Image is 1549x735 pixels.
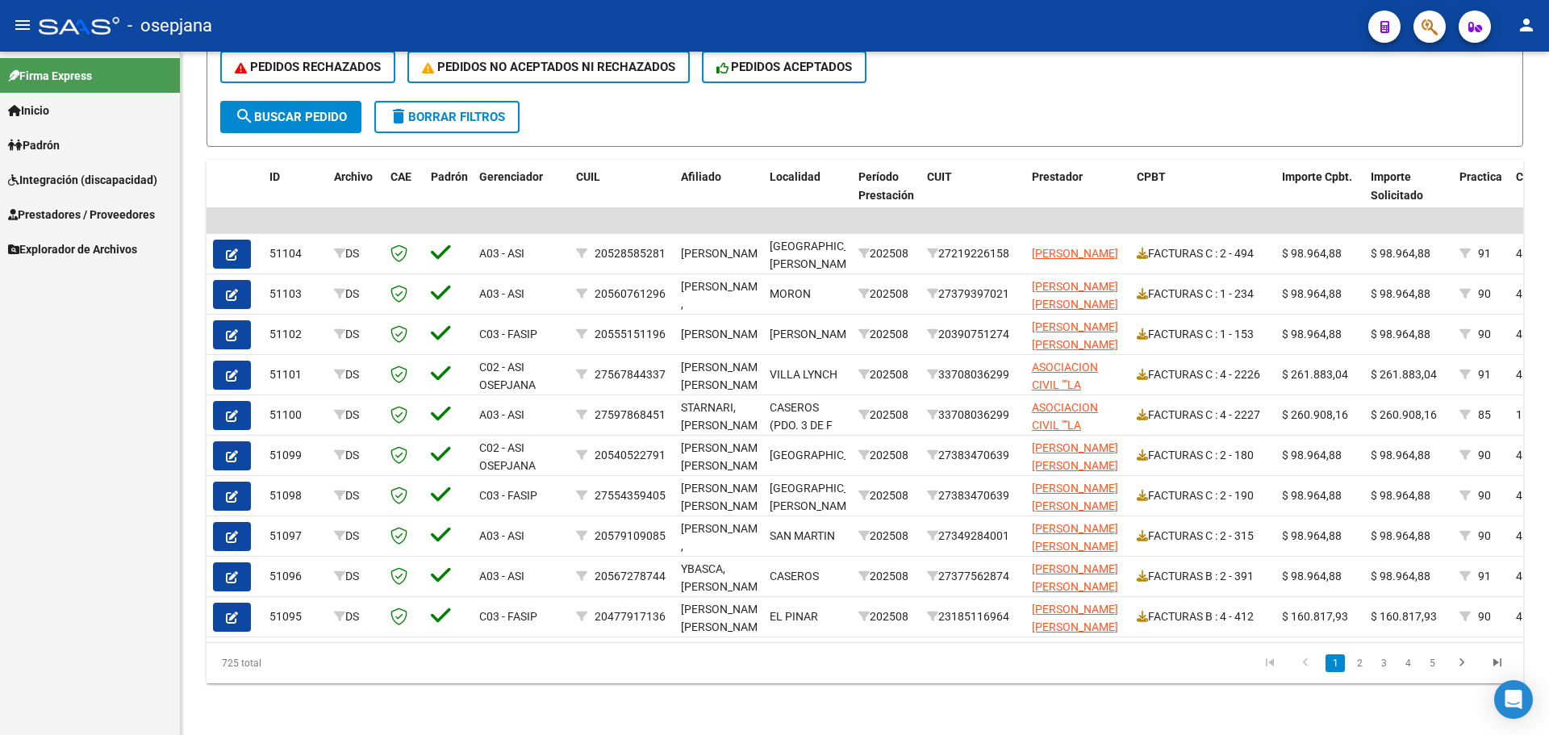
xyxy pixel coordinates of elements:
[1516,489,1522,502] span: 4
[1516,247,1522,260] span: 4
[1371,328,1430,340] span: $ 98.964,88
[389,110,505,124] span: Borrar Filtros
[927,487,1019,505] div: 27383470639
[269,285,321,303] div: 51103
[334,285,378,303] div: DS
[1478,408,1491,421] span: 85
[1364,160,1453,231] datatable-header-cell: Importe Solicitado
[770,570,819,583] span: CASEROS
[927,446,1019,465] div: 27383470639
[1137,608,1269,626] div: FACTURAS B : 4 - 412
[927,608,1019,626] div: 23185116964
[269,446,321,465] div: 51099
[1032,401,1098,451] span: ASOCIACION CIVIL ""LA VENTANA""
[858,487,914,505] div: 202508
[1516,408,1522,421] span: 1
[927,325,1019,344] div: 20390751274
[479,489,537,502] span: C03 - FASIP
[334,608,378,626] div: DS
[479,361,536,392] span: C02 - ASI OSEPJANA
[576,170,600,183] span: CUIL
[422,60,675,74] span: PEDIDOS NO ACEPTADOS NI RECHAZADOS
[770,529,835,542] span: SAN MARTIN
[595,487,666,505] div: 27554359405
[595,285,666,303] div: 20560761296
[479,328,537,340] span: C03 - FASIP
[770,401,833,432] span: CASEROS (PDO. 3 DE F
[1137,567,1269,586] div: FACTURAS B : 2 - 391
[1032,280,1118,311] span: [PERSON_NAME] [PERSON_NAME]
[269,365,321,384] div: 51101
[374,101,520,133] button: Borrar Filtros
[681,361,767,392] span: [PERSON_NAME] [PERSON_NAME]
[1478,368,1491,381] span: 91
[1282,529,1342,542] span: $ 98.964,88
[1137,285,1269,303] div: FACTURAS C : 1 - 234
[852,160,921,231] datatable-header-cell: Período Prestación
[1282,408,1348,421] span: $ 260.908,16
[1371,170,1423,202] span: Importe Solicitado
[927,170,952,183] span: CUIT
[681,170,721,183] span: Afiliado
[269,527,321,545] div: 51097
[334,446,378,465] div: DS
[1137,170,1166,183] span: CPBT
[681,603,767,653] span: [PERSON_NAME] [PERSON_NAME] , -
[269,170,280,183] span: ID
[858,244,914,263] div: 202508
[1032,441,1118,473] span: [PERSON_NAME] [PERSON_NAME]
[1371,489,1430,502] span: $ 98.964,88
[1516,328,1522,340] span: 4
[1478,610,1491,623] span: 90
[479,170,543,183] span: Gerenciador
[1350,654,1369,672] a: 2
[1032,170,1083,183] span: Prestador
[763,160,852,231] datatable-header-cell: Localidad
[595,365,666,384] div: 27567844337
[8,67,92,85] span: Firma Express
[1276,160,1364,231] datatable-header-cell: Importe Cpbt.
[716,60,853,74] span: PEDIDOS ACEPTADOS
[127,8,212,44] span: - osepjana
[1482,654,1513,672] a: go to last page
[770,610,818,623] span: EL PINAR
[220,101,361,133] button: Buscar Pedido
[8,171,157,189] span: Integración (discapacidad)
[927,244,1019,263] div: 27219226158
[1032,361,1098,411] span: ASOCIACION CIVIL ""LA VENTANA""
[1398,654,1417,672] a: 4
[595,527,666,545] div: 20579109085
[1347,649,1372,677] li: page 2
[1282,489,1342,502] span: $ 98.964,88
[1478,328,1491,340] span: 90
[479,287,524,300] span: A03 - ASI
[1396,649,1420,677] li: page 4
[770,240,879,271] span: [GEOGRAPHIC_DATA][PERSON_NAME]
[595,244,666,263] div: 20528585281
[927,365,1019,384] div: 33708036299
[390,170,411,183] span: CAE
[681,401,767,432] span: STARNARI, [PERSON_NAME]
[1478,247,1491,260] span: 91
[1323,649,1347,677] li: page 1
[770,449,879,461] span: [GEOGRAPHIC_DATA]
[570,160,674,231] datatable-header-cell: CUIL
[681,247,767,260] span: [PERSON_NAME]
[8,240,137,258] span: Explorador de Archivos
[1478,287,1491,300] span: 90
[220,51,395,83] button: PEDIDOS RECHAZADOS
[431,170,468,183] span: Padrón
[702,51,867,83] button: PEDIDOS ACEPTADOS
[1137,487,1269,505] div: FACTURAS C : 2 - 190
[8,206,155,223] span: Prestadores / Proveedores
[1137,527,1269,545] div: FACTURAS C : 2 - 315
[681,522,767,572] span: [PERSON_NAME] , [PERSON_NAME]
[858,285,914,303] div: 202508
[770,482,879,532] span: [GEOGRAPHIC_DATA][PERSON_NAME] (I
[269,406,321,424] div: 51100
[1420,649,1444,677] li: page 5
[1137,325,1269,344] div: FACTURAS C : 1 - 153
[389,106,408,126] mat-icon: delete
[235,60,381,74] span: PEDIDOS RECHAZADOS
[1371,368,1437,381] span: $ 261.883,04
